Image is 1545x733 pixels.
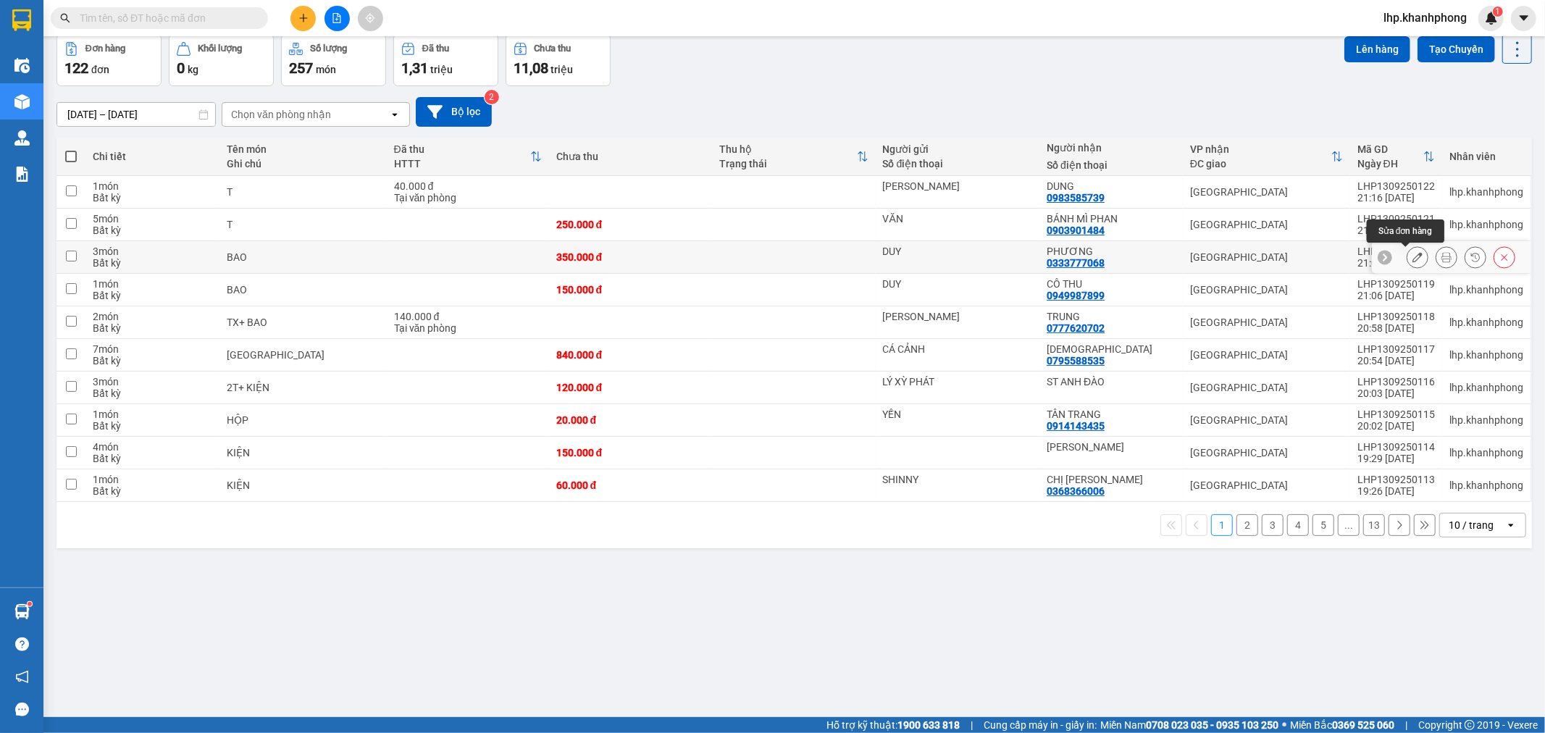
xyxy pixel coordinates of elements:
[1357,311,1435,322] div: LHP1309250118
[14,94,30,109] img: warehouse-icon
[514,59,548,77] span: 11,08
[394,180,542,192] div: 40.000 đ
[883,376,1033,388] div: LÝ XỲ PHÁT
[93,343,212,355] div: 7 món
[1449,447,1523,458] div: lhp.khanhphong
[93,21,139,114] b: BIÊN NHẬN GỬI HÀNG
[1357,376,1435,388] div: LHP1309250116
[1357,441,1435,453] div: LHP1309250114
[1449,349,1523,361] div: lhp.khanhphong
[556,382,705,393] div: 120.000 đ
[18,18,91,91] img: logo.jpg
[401,59,428,77] span: 1,31
[883,213,1033,225] div: VĂN
[85,43,125,54] div: Đơn hàng
[198,43,242,54] div: Khối lượng
[15,703,29,716] span: message
[1449,284,1523,296] div: lhp.khanhphong
[1357,257,1435,269] div: 21:07 [DATE]
[93,420,212,432] div: Bất kỳ
[556,151,705,162] div: Chưa thu
[1357,143,1423,155] div: Mã GD
[1190,158,1331,169] div: ĐC giao
[1465,720,1475,730] span: copyright
[883,246,1033,257] div: DUY
[394,143,530,155] div: Đã thu
[1100,717,1278,733] span: Miền Nam
[1449,317,1523,328] div: lhp.khanhphong
[365,13,375,23] span: aim
[1357,343,1435,355] div: LHP1309250117
[883,409,1033,420] div: YẾN
[1357,322,1435,334] div: 20:58 [DATE]
[883,311,1033,322] div: MUÔN PHƯƠNG
[14,167,30,182] img: solution-icon
[1047,322,1105,334] div: 0777620702
[883,343,1033,355] div: CÁ CẢNH
[93,485,212,497] div: Bất kỳ
[1047,474,1176,485] div: CHỊ UYÊN
[18,93,82,162] b: [PERSON_NAME]
[1047,420,1105,432] div: 0914143435
[1449,219,1523,230] div: lhp.khanhphong
[1357,474,1435,485] div: LHP1309250113
[1290,717,1394,733] span: Miền Bắc
[1363,514,1385,536] button: 13
[1047,142,1176,154] div: Người nhận
[394,322,542,334] div: Tại văn phòng
[1047,257,1105,269] div: 0333777068
[12,9,31,31] img: logo-vxr
[883,143,1033,155] div: Người gửi
[1190,382,1343,393] div: [GEOGRAPHIC_DATA]
[1211,514,1233,536] button: 1
[883,158,1033,169] div: Số điện thoại
[1357,180,1435,192] div: LHP1309250122
[1449,518,1494,532] div: 10 / trang
[826,717,960,733] span: Hỗ trợ kỹ thuật:
[883,474,1033,485] div: SHINNY
[1418,36,1495,62] button: Tạo Chuyến
[290,6,316,31] button: plus
[93,376,212,388] div: 3 món
[227,349,380,361] div: TX
[227,186,380,198] div: T
[1282,722,1286,728] span: ⚪️
[1332,719,1394,731] strong: 0369 525 060
[416,97,492,127] button: Bộ lọc
[394,158,530,169] div: HTTT
[93,246,212,257] div: 3 món
[93,192,212,204] div: Bất kỳ
[227,219,380,230] div: T
[556,349,705,361] div: 840.000 đ
[1190,414,1343,426] div: [GEOGRAPHIC_DATA]
[1357,158,1423,169] div: Ngày ĐH
[93,151,212,162] div: Chi tiết
[93,180,212,192] div: 1 món
[556,479,705,491] div: 60.000 đ
[227,382,380,393] div: 2T+ KIỆN
[712,138,875,176] th: Toggle SortBy
[93,409,212,420] div: 1 món
[1047,159,1176,171] div: Số điện thoại
[1357,388,1435,399] div: 20:03 [DATE]
[1357,290,1435,301] div: 21:06 [DATE]
[556,251,705,263] div: 350.000 đ
[883,180,1033,192] div: MỸ TRINH
[387,138,549,176] th: Toggle SortBy
[1350,138,1442,176] th: Toggle SortBy
[1495,7,1500,17] span: 1
[227,479,380,491] div: KIỆN
[60,13,70,23] span: search
[389,109,401,120] svg: open
[157,18,192,53] img: logo.jpg
[1190,219,1343,230] div: [GEOGRAPHIC_DATA]
[556,219,705,230] div: 250.000 đ
[93,453,212,464] div: Bất kỳ
[93,257,212,269] div: Bất kỳ
[1344,36,1410,62] button: Lên hàng
[1405,717,1407,733] span: |
[15,637,29,651] span: question-circle
[1047,311,1176,322] div: TRUNG
[1357,485,1435,497] div: 19:26 [DATE]
[1449,186,1523,198] div: lhp.khanhphong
